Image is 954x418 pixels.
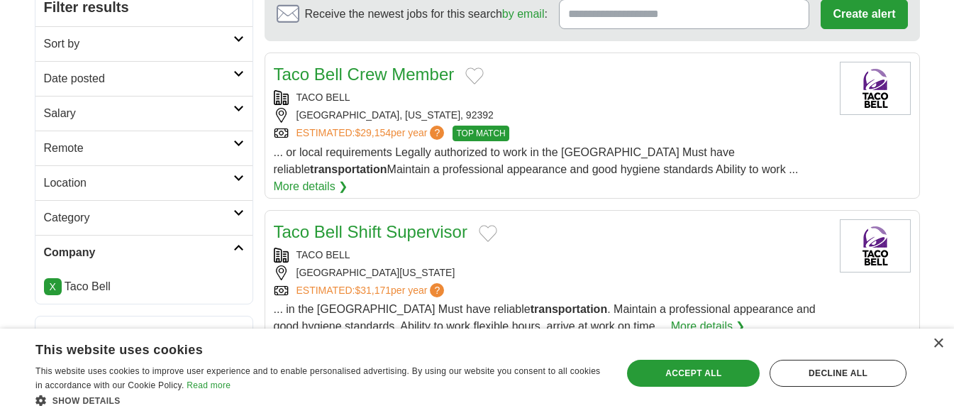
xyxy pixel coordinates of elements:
[35,366,600,390] span: This website uses cookies to improve user experience and to enable personalised advertising. By u...
[479,225,497,242] button: Add to favorite jobs
[627,360,760,387] div: Accept all
[274,146,799,175] span: ... or local requirements Legally authorized to work in the [GEOGRAPHIC_DATA] Must have reliable ...
[305,6,548,23] span: Receive the newest jobs for this search :
[274,265,828,280] div: [GEOGRAPHIC_DATA][US_STATE]
[35,337,570,358] div: This website uses cookies
[840,219,911,273] img: Taco Bell logo
[274,65,455,84] a: Taco Bell Crew Member
[44,70,233,87] h2: Date posted
[44,105,233,122] h2: Salary
[296,126,448,141] a: ESTIMATED:$29,154per year?
[187,380,231,390] a: Read more, opens a new window
[355,127,391,138] span: $29,154
[35,200,253,235] a: Category
[44,175,233,192] h2: Location
[840,62,911,115] img: Taco Bell logo
[35,26,253,61] a: Sort by
[274,303,816,332] span: ... in the [GEOGRAPHIC_DATA] Must have reliable . Maintain a professional appearance and good hyg...
[274,178,348,195] a: More details ❯
[44,35,233,53] h2: Sort by
[44,140,233,157] h2: Remote
[296,283,448,298] a: ESTIMATED:$31,171per year?
[52,396,121,406] span: Show details
[430,126,444,140] span: ?
[310,163,387,175] strong: transportation
[296,249,350,260] a: TACO BELL
[531,303,607,315] strong: transportation
[770,360,906,387] div: Decline all
[35,165,253,200] a: Location
[44,325,244,346] h2: Related searches
[453,126,509,141] span: TOP MATCH
[430,283,444,297] span: ?
[35,61,253,96] a: Date posted
[502,8,545,20] a: by email
[44,278,244,295] li: Taco Bell
[274,222,467,241] a: Taco Bell Shift Supervisor
[671,318,745,335] a: More details ❯
[44,278,62,295] a: X
[296,92,350,103] a: TACO BELL
[933,339,943,349] div: Close
[35,393,605,407] div: Show details
[465,67,484,84] button: Add to favorite jobs
[44,209,233,226] h2: Category
[35,96,253,131] a: Salary
[35,235,253,270] a: Company
[44,244,233,261] h2: Company
[274,108,828,123] div: [GEOGRAPHIC_DATA], [US_STATE], 92392
[35,131,253,165] a: Remote
[355,285,391,296] span: $31,171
